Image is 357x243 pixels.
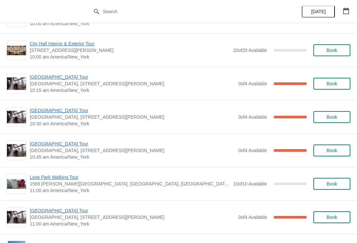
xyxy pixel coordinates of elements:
span: 11:00 am America/New_York [30,187,230,194]
span: [GEOGRAPHIC_DATA], [STREET_ADDRESS][PERSON_NAME] [30,114,235,120]
span: 10:15 am America/New_York [30,87,235,94]
span: City Hall Interior & Exterior Tour [30,40,230,47]
button: Book [313,211,350,223]
span: [GEOGRAPHIC_DATA], [STREET_ADDRESS][PERSON_NAME] [30,80,235,87]
span: [GEOGRAPHIC_DATA] Tour [30,141,235,147]
span: [GEOGRAPHIC_DATA] Tour [30,107,235,114]
span: 0 of 4 Available [238,215,267,220]
button: Book [313,144,350,156]
span: 10:45 am America/New_York [30,154,235,160]
span: Book [327,81,337,86]
span: 10:30 am America/New_York [30,120,235,127]
span: 0 of 4 Available [238,148,267,153]
button: Book [313,178,350,190]
span: 10:00 am America/New_York [30,20,233,27]
span: [GEOGRAPHIC_DATA], [STREET_ADDRESS][PERSON_NAME] [30,214,235,221]
span: Book [327,181,337,186]
img: City Hall Tower Tour | City Hall Visitor Center, 1400 John F Kennedy Boulevard Suite 121, Philade... [7,144,26,157]
span: 10:00 am America/New_York [30,54,230,60]
img: City Hall Tower Tour | City Hall Visitor Center, 1400 John F Kennedy Boulevard Suite 121, Philade... [7,111,26,124]
button: Book [313,111,350,123]
span: Book [327,148,337,153]
img: Love Park Walking Tour | 1569 John F Kennedy Boulevard, Philadelphia, PA, USA | 11:00 am America/... [7,179,26,189]
span: [GEOGRAPHIC_DATA] Tour [30,207,235,214]
span: Book [327,114,337,120]
span: 0 of 4 Available [238,81,267,86]
span: [DATE] [311,9,326,14]
img: City Hall Tower Tour | City Hall Visitor Center, 1400 John F Kennedy Boulevard Suite 121, Philade... [7,211,26,224]
input: Search [102,6,268,18]
button: Book [313,78,350,90]
img: City Hall Tower Tour | City Hall Visitor Center, 1400 John F Kennedy Boulevard Suite 121, Philade... [7,77,26,90]
span: 1569 [PERSON_NAME][GEOGRAPHIC_DATA], [GEOGRAPHIC_DATA], [GEOGRAPHIC_DATA], [GEOGRAPHIC_DATA] [30,181,230,187]
span: 11:00 am America/New_York [30,221,235,227]
span: [GEOGRAPHIC_DATA], [STREET_ADDRESS][PERSON_NAME] [30,147,235,154]
span: [STREET_ADDRESS][PERSON_NAME] [30,47,230,54]
span: 0 of 4 Available [238,114,267,120]
button: Book [313,44,350,56]
span: Love Park Walking Tour [30,174,230,181]
span: Book [327,48,337,53]
span: 20 of 20 Available [233,48,267,53]
span: Book [327,215,337,220]
span: [GEOGRAPHIC_DATA] Tour [30,74,235,80]
button: [DATE] [302,6,335,18]
span: 10 of 10 Available [233,181,267,186]
img: City Hall Interior & Exterior Tour | 1400 John F Kennedy Boulevard, Suite 121, Philadelphia, PA, ... [7,46,26,55]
